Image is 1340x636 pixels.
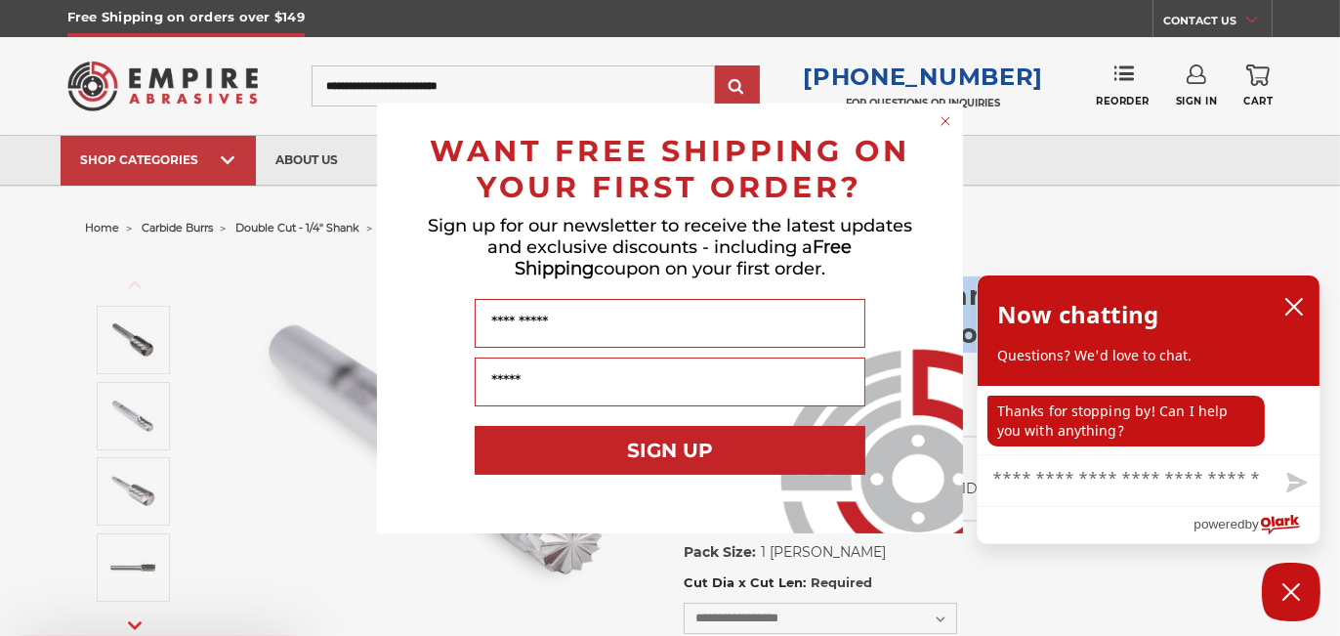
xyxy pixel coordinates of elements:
div: chat [978,386,1319,454]
span: powered [1193,512,1244,536]
span: Free Shipping [515,236,853,279]
button: close chatbox [1278,292,1310,321]
button: SIGN UP [475,426,865,475]
p: Thanks for stopping by! Can I help you with anything? [987,396,1265,446]
h2: Now chatting [997,295,1158,334]
p: Questions? We'd love to chat. [997,346,1300,365]
span: WANT FREE SHIPPING ON YOUR FIRST ORDER? [430,133,910,205]
span: Sign up for our newsletter to receive the latest updates and exclusive discounts - including a co... [428,215,912,279]
span: by [1245,512,1259,536]
button: Close Chatbox [1262,563,1320,621]
button: Close dialog [936,111,955,131]
a: Powered by Olark [1193,507,1319,543]
button: Send message [1271,461,1319,506]
div: olark chatbox [977,275,1320,544]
